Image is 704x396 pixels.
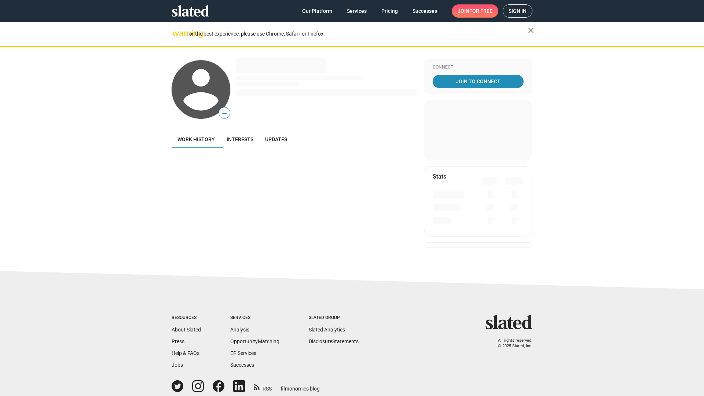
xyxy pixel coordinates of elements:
a: Work history [172,131,221,148]
span: Our Platform [302,4,332,18]
a: Press [172,338,184,344]
span: Work history [177,136,215,142]
div: Services [230,315,279,321]
div: Slated Group [309,315,359,321]
span: film [280,386,289,392]
a: Successes [230,362,254,368]
a: Slated Analytics [309,327,345,333]
span: Sign in [509,5,527,17]
div: Connect [433,65,524,70]
span: for free [469,4,492,18]
mat-icon: close [527,26,535,35]
a: Our Platform [296,4,338,18]
span: Successes [412,4,437,18]
a: DisclosureStatements [309,338,359,344]
a: Help & FAQs [172,350,199,356]
p: All rights reserved. © 2025 Slated, Inc. [490,338,532,349]
div: For the best experience, please use Chrome, Safari, or Firefox. [186,29,528,39]
span: Join [458,4,492,18]
span: Services [347,4,367,18]
span: Pricing [381,4,398,18]
a: filmonomics blog [280,379,320,392]
span: — [219,109,230,118]
span: Join To Connect [434,75,522,88]
span: Interests [227,136,253,142]
a: About Slated [172,327,201,333]
a: OpportunityMatching [230,338,279,344]
a: Joinfor free [452,4,498,18]
mat-card-title: Stats [433,173,446,180]
a: Analysis [230,327,249,333]
a: Services [341,4,373,18]
span: Updates [265,136,287,142]
a: Join To Connect [433,75,524,88]
a: Updates [259,131,293,148]
mat-icon: warning [172,29,181,38]
a: Sign in [503,4,532,18]
div: Resources [172,315,201,321]
a: EP Services [230,350,256,356]
a: Successes [407,4,443,18]
a: Interests [221,131,259,148]
a: RSS [254,381,272,392]
a: Jobs [172,362,183,368]
a: Pricing [375,4,404,18]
